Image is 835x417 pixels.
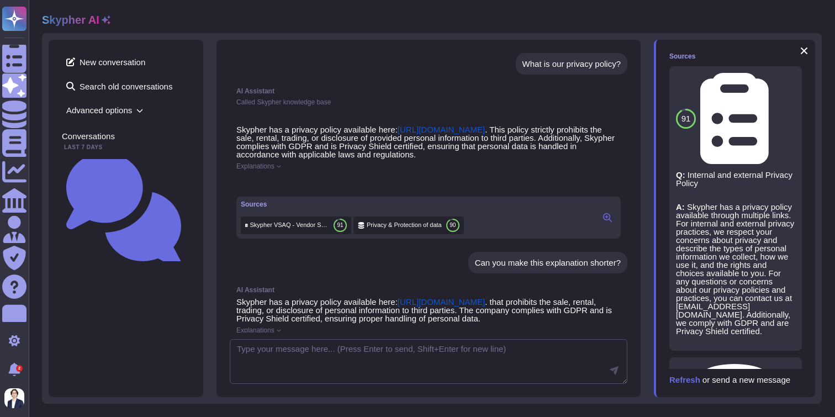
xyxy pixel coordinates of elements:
span: Called Skypher knowledge base [236,98,331,106]
button: user [2,386,32,410]
p: Skypher has a privacy policy available through multiple links. For internal and external privacy ... [676,203,795,335]
button: Disable this source [778,364,795,382]
div: Click to preview/edit this source [241,217,351,234]
a: [URL][DOMAIN_NAME] [398,297,485,307]
button: Like this response [247,178,256,187]
span: Explanations [236,327,274,334]
p: Skypher has a privacy policy available here: . This policy strictly prohibits the sale, rental, t... [236,125,621,159]
button: Click to view sources in the right panel [599,211,616,224]
span: Explanations [236,163,274,170]
span: Search old conversations [62,77,190,95]
a: [URL][DOMAIN_NAME] [398,125,485,134]
div: AI Assistant [236,88,621,94]
div: Conversations [62,132,190,140]
img: user [4,388,24,408]
button: Enable this source [778,73,795,91]
h2: Skypher AI [42,13,99,27]
div: Click to preview/edit this source [669,66,802,351]
div: AI Assistant [236,287,621,293]
span: 90 [450,223,456,228]
div: 2 [16,365,23,372]
span: New conversation [62,53,190,71]
div: or send a new message [669,376,802,384]
div: Click to preview/edit this source [353,217,464,234]
button: Dislike this response [258,179,267,188]
div: Sources [241,201,464,208]
span: Privacy & Protection of data [367,221,442,229]
div: Last 7 days [62,145,190,150]
strong: A: [676,202,685,212]
p: Skypher has a privacy policy available here: . that prohibits the sale, rental, trading, or discl... [236,298,621,323]
span: 91 [337,223,343,228]
span: Advanced options [62,102,190,119]
p: Internal and external Privacy Policy [676,171,795,187]
div: Can you make this explanation shorter? [475,258,621,267]
div: Sources [669,53,695,60]
button: Close panel [797,44,811,57]
button: Copy this response [236,179,245,188]
span: Skypher VSAQ - Vendor Security Assessment Questionnaire V2.0.2-empty (1) [250,221,329,229]
span: Refresh [669,376,700,384]
div: What is our privacy policy? [522,60,621,68]
strong: Q: [676,170,685,180]
span: 91 [681,114,691,123]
